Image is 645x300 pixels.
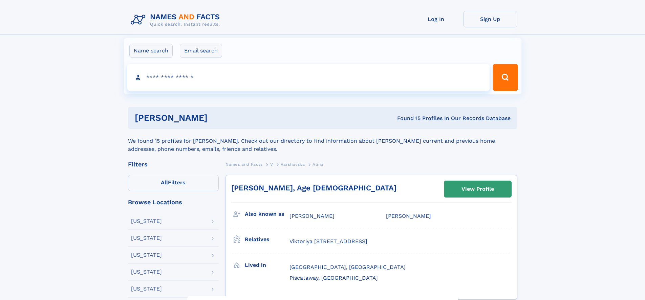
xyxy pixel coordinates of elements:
[161,179,168,186] span: All
[270,160,273,168] a: V
[270,162,273,167] span: V
[245,234,289,245] h3: Relatives
[128,161,219,167] div: Filters
[131,286,162,292] div: [US_STATE]
[461,181,494,197] div: View Profile
[128,11,225,29] img: Logo Names and Facts
[245,259,289,271] h3: Lived in
[289,264,406,270] span: [GEOGRAPHIC_DATA], [GEOGRAPHIC_DATA]
[313,162,323,167] span: Alina
[245,208,289,220] h3: Also known as
[493,64,518,91] button: Search Button
[131,235,162,241] div: [US_STATE]
[128,129,517,153] div: We found 15 profiles for [PERSON_NAME]. Check out our directory to find information about [PERSON...
[131,269,162,275] div: [US_STATE]
[386,213,431,219] span: [PERSON_NAME]
[289,238,367,245] a: Viktoriya [STREET_ADDRESS]
[409,11,463,27] a: Log In
[289,213,335,219] span: [PERSON_NAME]
[127,64,490,91] input: search input
[131,252,162,258] div: [US_STATE]
[289,275,378,281] span: Piscataway, [GEOGRAPHIC_DATA]
[128,175,219,191] label: Filters
[180,44,222,58] label: Email search
[129,44,173,58] label: Name search
[444,181,511,197] a: View Profile
[128,199,219,205] div: Browse Locations
[231,184,396,192] a: [PERSON_NAME], Age [DEMOGRAPHIC_DATA]
[281,162,305,167] span: Varshavska
[135,114,302,122] h1: [PERSON_NAME]
[281,160,305,168] a: Varshavska
[225,160,263,168] a: Names and Facts
[463,11,517,27] a: Sign Up
[131,218,162,224] div: [US_STATE]
[302,115,511,122] div: Found 15 Profiles In Our Records Database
